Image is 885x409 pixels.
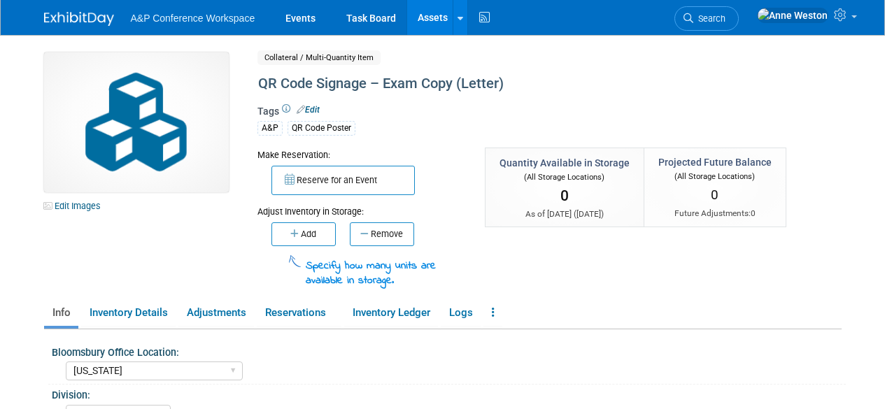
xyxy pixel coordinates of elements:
[81,301,176,325] a: Inventory Details
[500,156,630,170] div: Quantity Available in Storage
[257,195,464,218] div: Adjust Inventory in Storage:
[178,301,254,325] a: Adjustments
[271,166,415,195] button: Reserve for an Event
[693,13,725,24] span: Search
[306,258,436,289] span: Specify how many units are available in storage.
[257,50,381,65] span: Collateral / Multi-Quantity Item
[658,208,772,220] div: Future Adjustments:
[500,170,630,183] div: (All Storage Locations)
[658,155,772,169] div: Projected Future Balance
[44,301,78,325] a: Info
[711,187,718,203] span: 0
[44,197,106,215] a: Edit Images
[257,148,464,162] div: Make Reservation:
[674,6,739,31] a: Search
[297,105,320,115] a: Edit
[658,169,772,182] div: (All Storage Locations)
[271,222,336,246] button: Add
[757,8,828,23] img: Anne Weston
[441,301,481,325] a: Logs
[751,208,756,218] span: 0
[344,301,438,325] a: Inventory Ledger
[131,13,255,24] span: A&P Conference Workspace
[257,121,283,136] div: A&P
[257,301,341,325] a: Reservations
[44,52,229,192] img: Collateral-Icon-2.png
[257,104,782,145] div: Tags
[253,71,782,96] div: QR Code Signage – Exam Copy (Letter)
[560,187,569,204] span: 0
[576,209,601,219] span: [DATE]
[52,342,846,359] div: Bloomsbury Office Location:
[500,208,630,220] div: As of [DATE] ( )
[288,121,355,136] div: QR Code Poster
[52,385,846,402] div: Division:
[350,222,414,246] button: Remove
[44,12,114,26] img: ExhibitDay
